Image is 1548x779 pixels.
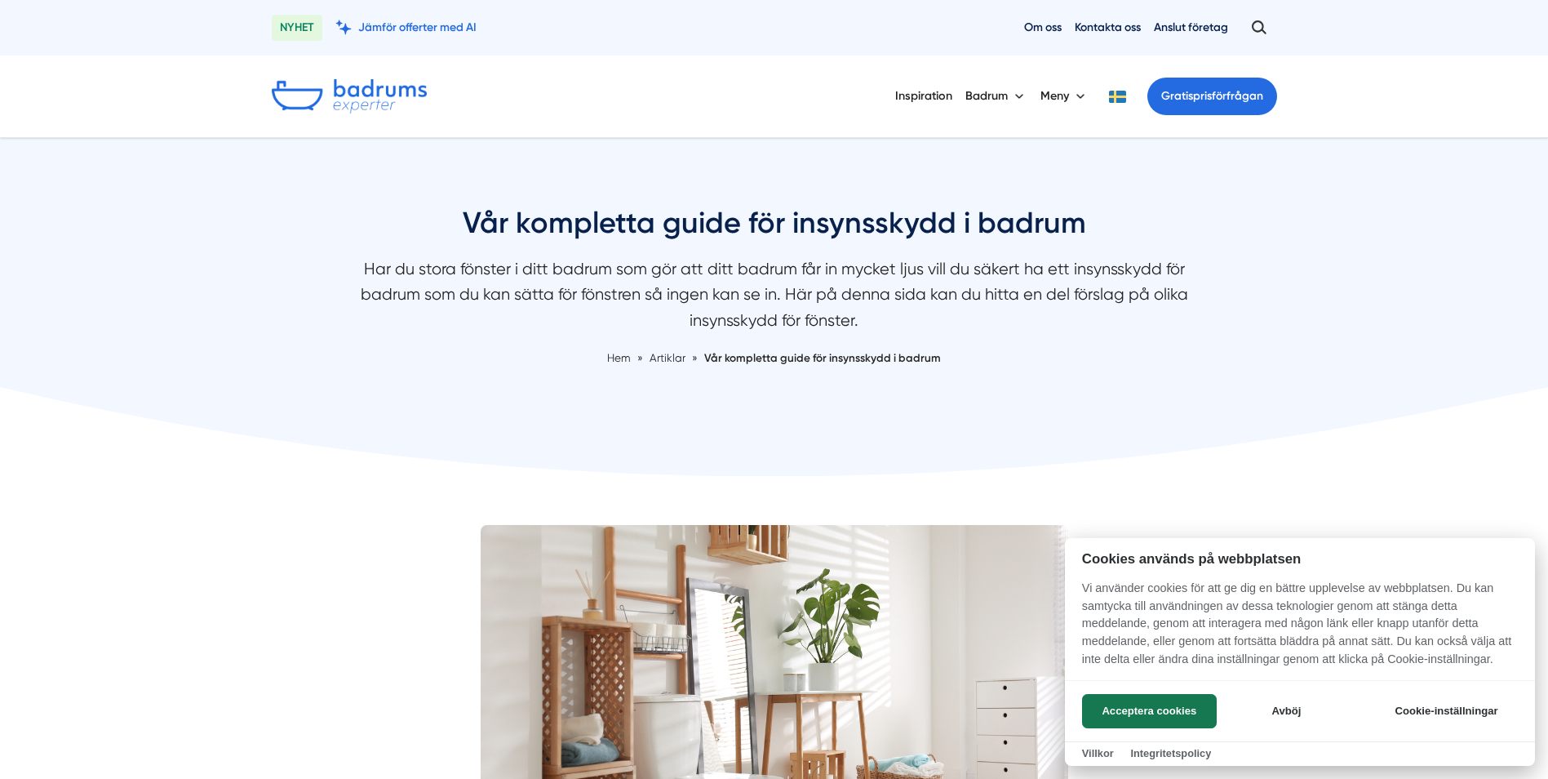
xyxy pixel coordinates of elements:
p: Vi använder cookies för att ge dig en bättre upplevelse av webbplatsen. Du kan samtycka till anvä... [1065,580,1535,679]
a: Integritetspolicy [1130,747,1211,759]
h2: Cookies används på webbplatsen [1065,551,1535,567]
button: Acceptera cookies [1082,694,1217,728]
button: Cookie-inställningar [1375,694,1518,728]
button: Avböj [1222,694,1351,728]
a: Villkor [1082,747,1114,759]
